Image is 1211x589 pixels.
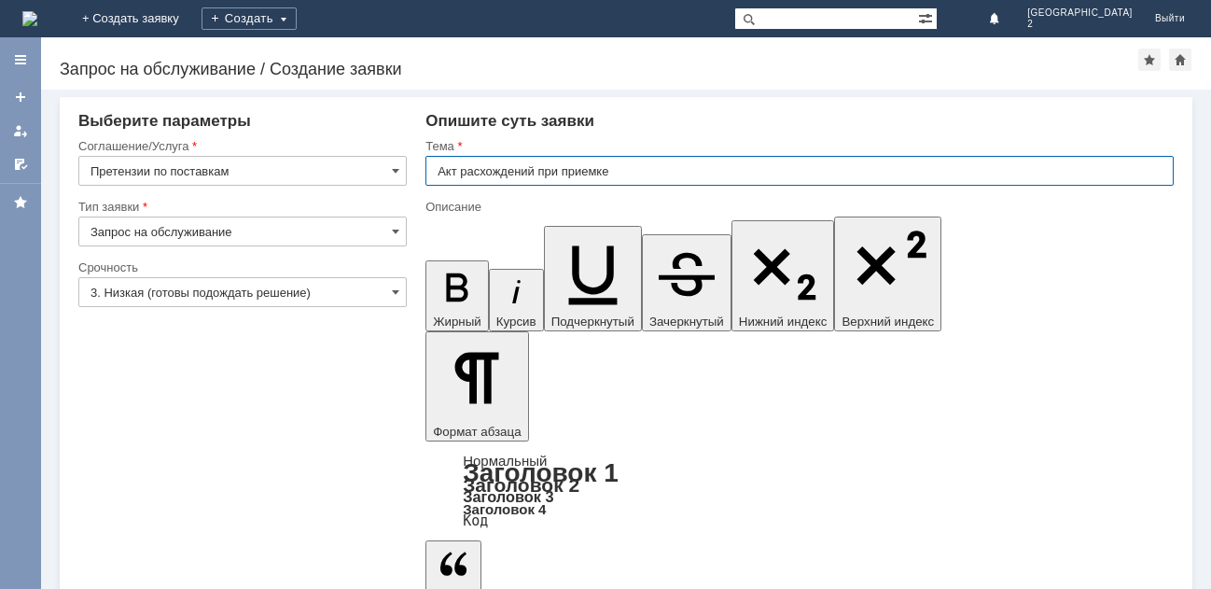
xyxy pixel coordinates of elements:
[642,234,731,331] button: Зачеркнутый
[1138,49,1161,71] div: Добавить в избранное
[78,112,251,130] span: Выберите параметры
[60,60,1138,78] div: Запрос на обслуживание / Создание заявки
[463,453,547,469] a: Нормальный
[78,140,403,152] div: Соглашение/Услуга
[78,201,403,213] div: Тип заявки
[463,474,579,496] a: Заголовок 2
[6,149,35,179] a: Мои согласования
[202,7,297,30] div: Создать
[649,315,724,329] span: Зачеркнутый
[551,315,634,329] span: Подчеркнутый
[6,116,35,146] a: Мои заявки
[6,82,35,112] a: Создать заявку
[731,220,835,331] button: Нижний индекс
[1027,19,1133,30] span: 2
[433,425,521,439] span: Формат абзаца
[433,315,481,329] span: Жирный
[1169,49,1191,71] div: Сделать домашней страницей
[22,11,37,26] img: logo
[425,112,594,130] span: Опишите суть заявки
[489,269,544,331] button: Курсив
[463,501,546,517] a: Заголовок 4
[739,315,828,329] span: Нижний индекс
[834,217,941,331] button: Верхний индекс
[425,331,528,442] button: Формат абзаца
[496,315,536,329] span: Курсив
[425,455,1174,527] div: Формат абзаца
[842,315,934,329] span: Верхний индекс
[463,488,553,505] a: Заголовок 3
[22,11,37,26] a: Перейти на домашнюю страницу
[425,260,489,331] button: Жирный
[425,201,1170,213] div: Описание
[78,261,403,273] div: Срочность
[918,8,937,26] span: Расширенный поиск
[463,512,488,529] a: Код
[425,140,1170,152] div: Тема
[544,226,642,331] button: Подчеркнутый
[1027,7,1133,19] span: [GEOGRAPHIC_DATA]
[463,458,619,487] a: Заголовок 1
